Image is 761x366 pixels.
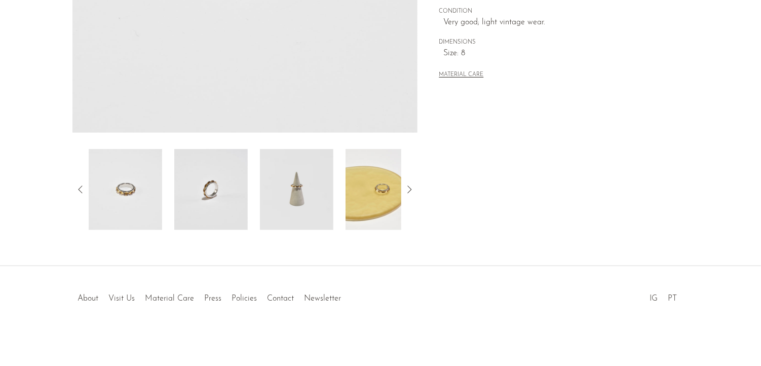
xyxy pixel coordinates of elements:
[439,38,667,47] span: DIMENSIONS
[89,149,162,230] img: Citrine Band Ring
[78,295,98,303] a: About
[439,7,667,16] span: CONDITION
[346,149,419,230] img: Citrine Band Ring
[668,295,677,303] a: PT
[444,16,667,29] span: Very good; light vintage wear.
[260,149,333,230] img: Citrine Band Ring
[72,286,346,306] ul: Quick links
[650,295,658,303] a: IG
[444,47,667,60] span: Size: 8
[644,286,682,306] ul: Social Medias
[204,295,221,303] a: Press
[174,149,248,230] img: Citrine Band Ring
[267,295,294,303] a: Contact
[232,295,257,303] a: Policies
[439,71,484,79] button: MATERIAL CARE
[108,295,135,303] a: Visit Us
[145,295,194,303] a: Material Care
